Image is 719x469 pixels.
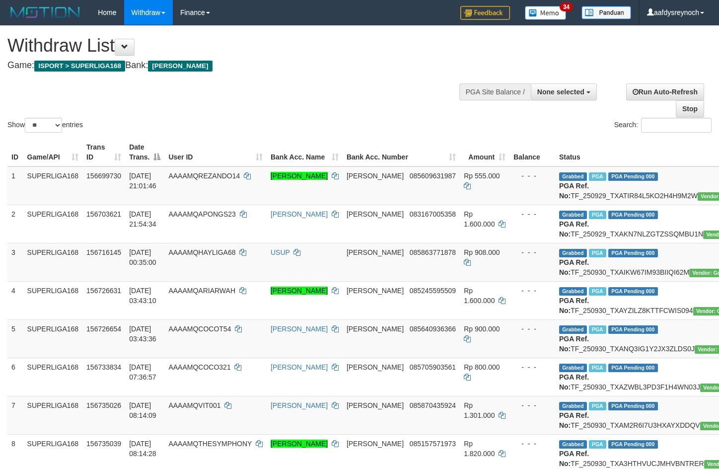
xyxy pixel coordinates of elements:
[7,319,23,358] td: 5
[676,100,704,117] a: Stop
[34,61,125,72] span: ISPORT > SUPERLIGA168
[25,118,62,133] select: Showentries
[7,61,469,71] h4: Game: Bank:
[559,440,587,449] span: Grabbed
[168,248,235,256] span: AAAAMQHAYLIGA68
[559,182,589,200] b: PGA Ref. No:
[464,440,495,458] span: Rp 1.820.000
[347,248,404,256] span: [PERSON_NAME]
[513,400,551,410] div: - - -
[513,209,551,219] div: - - -
[7,281,23,319] td: 4
[641,118,712,133] input: Search:
[168,440,252,448] span: AAAAMQTHESYMPHONY
[23,319,83,358] td: SUPERLIGA168
[129,172,156,190] span: [DATE] 21:01:46
[347,287,404,295] span: [PERSON_NAME]
[129,287,156,305] span: [DATE] 03:43:10
[7,205,23,243] td: 2
[513,286,551,296] div: - - -
[513,362,551,372] div: - - -
[343,138,460,166] th: Bank Acc. Number: activate to sort column ascending
[271,363,328,371] a: [PERSON_NAME]
[271,172,328,180] a: [PERSON_NAME]
[23,138,83,166] th: Game/API: activate to sort column ascending
[513,324,551,334] div: - - -
[129,401,156,419] span: [DATE] 08:14:09
[525,6,567,20] img: Button%20Memo.svg
[559,364,587,372] span: Grabbed
[589,440,606,449] span: Marked by aafchhiseyha
[168,325,231,333] span: AAAAMQCOCOT54
[86,172,121,180] span: 156699730
[7,118,83,133] label: Show entries
[581,6,631,19] img: panduan.png
[464,248,500,256] span: Rp 908.000
[559,335,589,353] b: PGA Ref. No:
[410,363,456,371] span: Copy 085705903561 to clipboard
[129,440,156,458] span: [DATE] 08:14:28
[7,358,23,396] td: 6
[559,373,589,391] b: PGA Ref. No:
[129,325,156,343] span: [DATE] 03:43:36
[589,172,606,181] span: Marked by aafchhiseyha
[410,401,456,409] span: Copy 085870435924 to clipboard
[86,363,121,371] span: 156733834
[129,210,156,228] span: [DATE] 21:54:34
[347,363,404,371] span: [PERSON_NAME]
[608,325,658,334] span: PGA Pending
[589,402,606,410] span: Marked by aafchhiseyha
[608,402,658,410] span: PGA Pending
[86,287,121,295] span: 156726631
[347,401,404,409] span: [PERSON_NAME]
[271,440,328,448] a: [PERSON_NAME]
[7,36,469,56] h1: Withdraw List
[464,325,500,333] span: Rp 900.000
[86,325,121,333] span: 156726654
[271,248,290,256] a: USUP
[608,211,658,219] span: PGA Pending
[347,325,404,333] span: [PERSON_NAME]
[559,211,587,219] span: Grabbed
[347,172,404,180] span: [PERSON_NAME]
[410,248,456,256] span: Copy 085863771878 to clipboard
[537,88,584,96] span: None selected
[347,440,404,448] span: [PERSON_NAME]
[559,411,589,429] b: PGA Ref. No:
[23,358,83,396] td: SUPERLIGA168
[23,396,83,434] td: SUPERLIGA168
[513,247,551,257] div: - - -
[86,210,121,218] span: 156703621
[559,287,587,296] span: Grabbed
[559,220,589,238] b: PGA Ref. No:
[23,166,83,205] td: SUPERLIGA168
[460,6,510,20] img: Feedback.jpg
[7,138,23,166] th: ID
[410,325,456,333] span: Copy 085640936366 to clipboard
[7,243,23,281] td: 3
[559,297,589,314] b: PGA Ref. No:
[614,118,712,133] label: Search:
[559,172,587,181] span: Grabbed
[23,281,83,319] td: SUPERLIGA168
[560,2,573,11] span: 34
[271,287,328,295] a: [PERSON_NAME]
[509,138,555,166] th: Balance
[464,401,495,419] span: Rp 1.301.000
[410,440,456,448] span: Copy 085157571973 to clipboard
[464,363,500,371] span: Rp 800.000
[559,258,589,276] b: PGA Ref. No:
[410,287,456,295] span: Copy 085245595509 to clipboard
[168,363,230,371] span: AAAAMQCOCO321
[608,172,658,181] span: PGA Pending
[86,440,121,448] span: 156735039
[125,138,164,166] th: Date Trans.: activate to sort column descending
[589,325,606,334] span: Marked by aafchhiseyha
[23,243,83,281] td: SUPERLIGA168
[608,287,658,296] span: PGA Pending
[464,172,500,180] span: Rp 555.000
[23,205,83,243] td: SUPERLIGA168
[608,249,658,257] span: PGA Pending
[513,171,551,181] div: - - -
[129,363,156,381] span: [DATE] 07:36:57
